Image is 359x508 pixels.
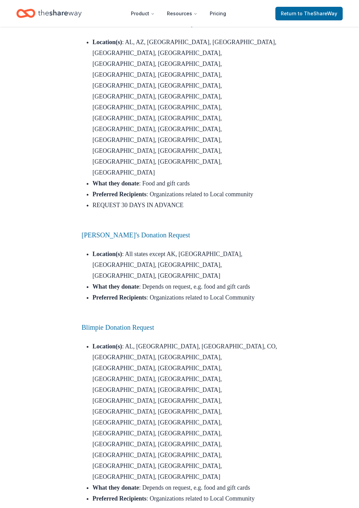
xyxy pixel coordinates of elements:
[92,178,277,189] li: : Food and gift cards
[92,189,277,200] li: : Organizations related to Local community
[92,343,122,350] strong: Location(s)
[125,7,160,20] button: Product
[92,341,277,482] li: : AL, [GEOGRAPHIC_DATA], [GEOGRAPHIC_DATA], CO, [GEOGRAPHIC_DATA], [GEOGRAPHIC_DATA], [GEOGRAPHIC...
[161,7,203,20] button: Resources
[281,10,337,18] span: Return
[16,5,82,21] a: Home
[275,7,343,20] a: Returnto TheShareWay
[92,283,139,290] strong: What they donate
[92,251,122,257] strong: Location(s)
[125,5,232,21] nav: Main
[298,11,337,16] span: to TheShareWay
[92,249,277,281] li: : All states except AK, [GEOGRAPHIC_DATA], [GEOGRAPHIC_DATA], [GEOGRAPHIC_DATA], [GEOGRAPHIC_DATA...
[92,39,122,46] strong: Location(s)
[82,231,190,239] a: [PERSON_NAME]'s Donation Request
[92,191,147,198] strong: Preferred Recipients
[92,482,277,493] li: : Depends on request, e.g. food and gift cards
[82,324,154,331] a: Blimpie Donation Request
[92,37,277,178] li: : AL, AZ, [GEOGRAPHIC_DATA], [GEOGRAPHIC_DATA], [GEOGRAPHIC_DATA], [GEOGRAPHIC_DATA], [GEOGRAPHIC...
[92,200,277,221] li: REQUEST 30 DAYS IN ADVANCE
[92,281,277,292] li: : Depends on request, e.g. food and gift cards
[92,484,139,491] strong: What they donate
[92,294,147,301] strong: Preferred Recipients
[92,495,147,502] strong: Preferred Recipients
[92,292,277,314] li: : Organizations related to Local Community
[92,180,139,187] strong: What they donate
[204,7,232,20] a: Pricing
